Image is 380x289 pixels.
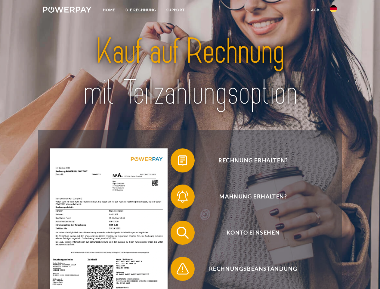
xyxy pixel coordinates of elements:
span: Rechnungsbeanstandung [179,257,327,281]
a: agb [306,5,325,15]
span: Mahnung erhalten? [179,185,327,209]
button: Mahnung erhalten? [171,185,327,209]
img: qb_search.svg [175,225,190,240]
button: Rechnungsbeanstandung [171,257,327,281]
a: Home [98,5,120,15]
img: de [330,5,337,12]
img: qb_bill.svg [175,153,190,168]
button: Konto einsehen [171,221,327,245]
span: Konto einsehen [179,221,327,245]
img: qb_bell.svg [175,189,190,204]
span: Rechnung erhalten? [179,148,327,172]
button: Rechnung erhalten? [171,148,327,172]
img: title-powerpay_de.svg [57,29,323,115]
img: logo-powerpay-white.svg [43,7,91,13]
a: DIE RECHNUNG [120,5,161,15]
a: SUPPORT [161,5,190,15]
img: qb_warning.svg [175,261,190,276]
